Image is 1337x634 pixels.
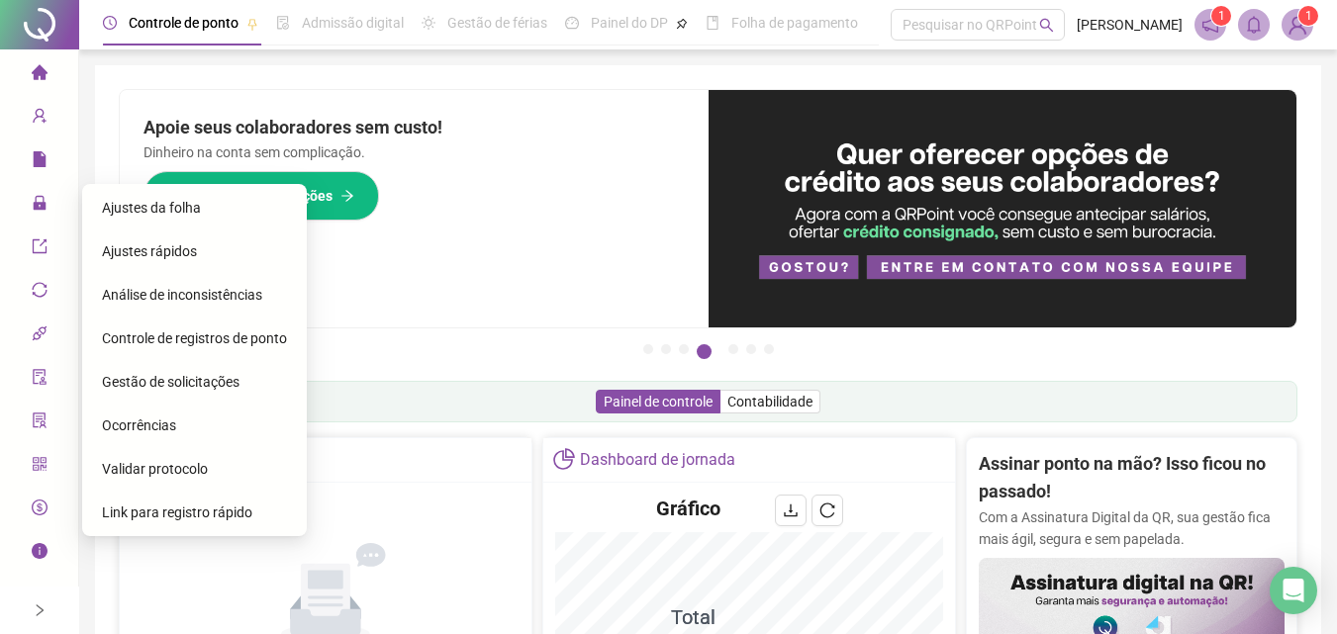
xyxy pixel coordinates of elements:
[32,404,48,443] span: solution
[728,344,738,354] button: 5
[32,447,48,487] span: qrcode
[102,461,208,477] span: Validar protocolo
[764,344,774,354] button: 7
[32,317,48,356] span: api
[32,99,48,138] span: user-add
[32,360,48,400] span: audit
[979,506,1285,550] p: Com a Assinatura Digital da QR, sua gestão fica mais ágil, segura e sem papelada.
[709,90,1297,327] img: banner%2Fa8ee1423-cce5-4ffa-a127-5a2d429cc7d8.png
[143,114,685,141] h2: Apoie seus colaboradores sem custo!
[1039,18,1054,33] span: search
[731,15,858,31] span: Folha de pagamento
[302,15,404,31] span: Admissão digital
[565,16,579,30] span: dashboard
[819,502,835,518] span: reload
[102,287,262,303] span: Análise de inconsistências
[102,504,252,520] span: Link para registro rápido
[32,142,48,182] span: file
[553,448,574,469] span: pie-chart
[679,344,689,354] button: 3
[143,141,685,163] p: Dinheiro na conta sem complicação.
[1305,9,1312,23] span: 1
[1218,9,1225,23] span: 1
[102,417,176,433] span: Ocorrências
[727,394,812,409] span: Contabilidade
[33,603,47,617] span: right
[643,344,653,354] button: 1
[746,344,756,354] button: 6
[656,495,720,522] h4: Gráfico
[676,18,688,30] span: pushpin
[580,443,735,477] div: Dashboard de jornada
[604,394,713,409] span: Painel de controle
[1270,567,1317,614] div: Open Intercom Messenger
[32,534,48,574] span: info-circle
[1298,6,1318,26] sup: Atualize o seu contato no menu Meus Dados
[1211,6,1231,26] sup: 1
[706,16,719,30] span: book
[447,15,547,31] span: Gestão de férias
[32,55,48,95] span: home
[1077,14,1183,36] span: [PERSON_NAME]
[1201,16,1219,34] span: notification
[1283,10,1312,40] img: 63672
[32,273,48,313] span: sync
[246,18,258,30] span: pushpin
[102,243,197,259] span: Ajustes rápidos
[32,186,48,226] span: lock
[783,502,799,518] span: download
[102,200,201,216] span: Ajustes da folha
[979,450,1285,506] h2: Assinar ponto na mão? Isso ficou no passado!
[32,229,48,269] span: export
[103,16,117,30] span: clock-circle
[143,171,379,221] button: Solicite Mais Informações
[102,330,287,346] span: Controle de registros de ponto
[422,16,435,30] span: sun
[129,15,239,31] span: Controle de ponto
[591,15,668,31] span: Painel do DP
[32,578,48,617] span: gift
[697,344,712,359] button: 4
[661,344,671,354] button: 2
[32,491,48,530] span: dollar
[340,189,354,203] span: arrow-right
[276,16,290,30] span: file-done
[102,374,239,390] span: Gestão de solicitações
[1245,16,1263,34] span: bell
